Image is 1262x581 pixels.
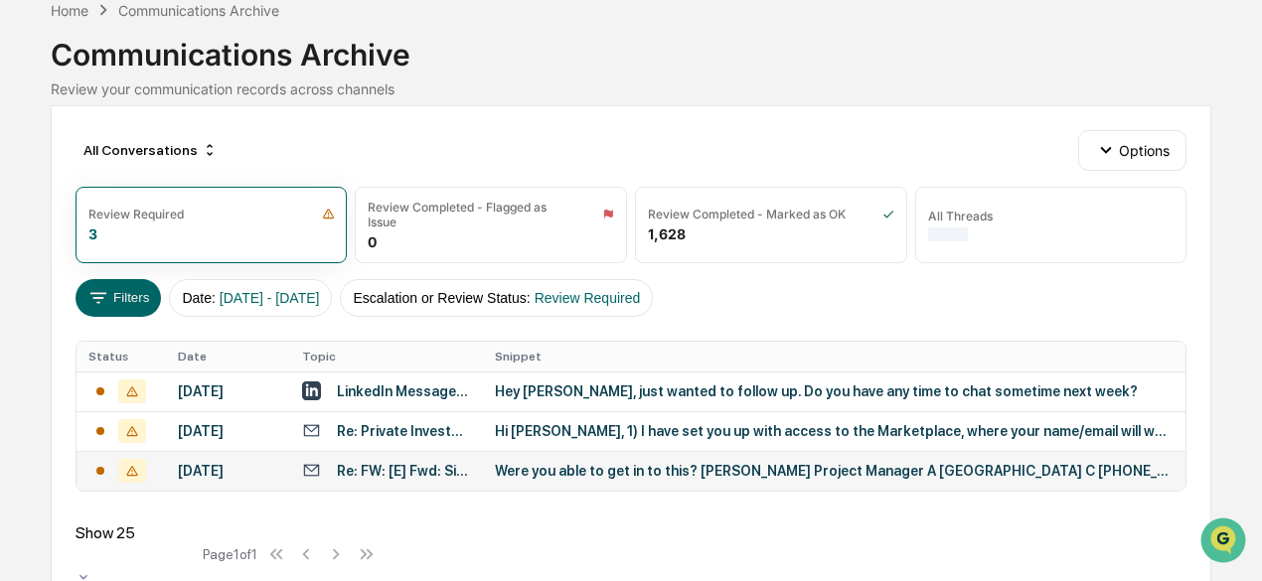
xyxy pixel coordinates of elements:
div: 🗄️ [144,251,160,267]
button: Filters [76,279,162,317]
div: [DATE] [178,463,278,479]
div: Page 1 of 1 [203,546,257,562]
div: 3 [88,225,97,242]
div: 🔎 [20,289,36,305]
th: Date [166,342,290,371]
div: Review Completed - Flagged as Issue [368,200,577,229]
img: icon [882,208,894,220]
th: Status [77,342,167,371]
div: 1,628 [648,225,686,242]
div: Re: FW: [E] Fwd: Site #7995 Outages [337,463,470,479]
div: Hi [PERSON_NAME], 1) I have set you up with access to the Marketplace, where your name/email will... [495,423,1174,439]
a: 🗄️Attestations [136,241,254,277]
a: Powered byPylon [140,335,240,351]
a: 🔎Data Lookup [12,279,133,315]
div: [DATE] [178,383,278,399]
button: Start new chat [338,157,362,181]
span: [DATE] - [DATE] [220,290,320,306]
div: Hey [PERSON_NAME], just wanted to follow up. Do you have any time to chat sometime next week? [495,383,1174,399]
div: 🖐️ [20,251,36,267]
button: Escalation or Review Status:Review Required [340,279,653,317]
a: 🖐️Preclearance [12,241,136,277]
span: Pylon [198,336,240,351]
th: Snippet [483,342,1185,371]
div: Communications Archive [118,2,279,19]
span: Review Required [535,290,641,306]
div: Re: Private Investor Club Introduction [337,423,470,439]
div: All Conversations [76,134,226,166]
div: Review your communication records across channels [51,80,1211,97]
iframe: Open customer support [1198,515,1252,569]
div: Show 25 [76,523,195,542]
div: Review Required [88,207,184,221]
div: Communications Archive [51,21,1211,73]
p: How can we help? [20,41,362,73]
div: All Threads [928,209,993,223]
img: 1746055101610-c473b297-6a78-478c-a979-82029cc54cd1 [20,151,56,187]
th: Topic [290,342,482,371]
span: Data Lookup [40,287,125,307]
div: Home [51,2,88,19]
span: Preclearance [40,249,128,269]
img: icon [322,208,335,220]
div: 0 [368,233,377,250]
div: Start new chat [68,151,326,171]
div: Review Completed - Marked as OK [648,207,846,221]
button: Options [1078,130,1186,170]
div: Were you able to get in to this? [PERSON_NAME] Project Manager A [GEOGRAPHIC_DATA] C [PHONE_NUMBE... [495,463,1174,479]
div: [DATE] [178,423,278,439]
div: LinkedIn Messages Messages with [PERSON_NAME], [PERSON_NAME] [337,383,470,399]
span: Attestations [164,249,246,269]
div: We're available if you need us! [68,171,251,187]
button: Date:[DATE] - [DATE] [169,279,332,317]
img: icon [602,208,614,220]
